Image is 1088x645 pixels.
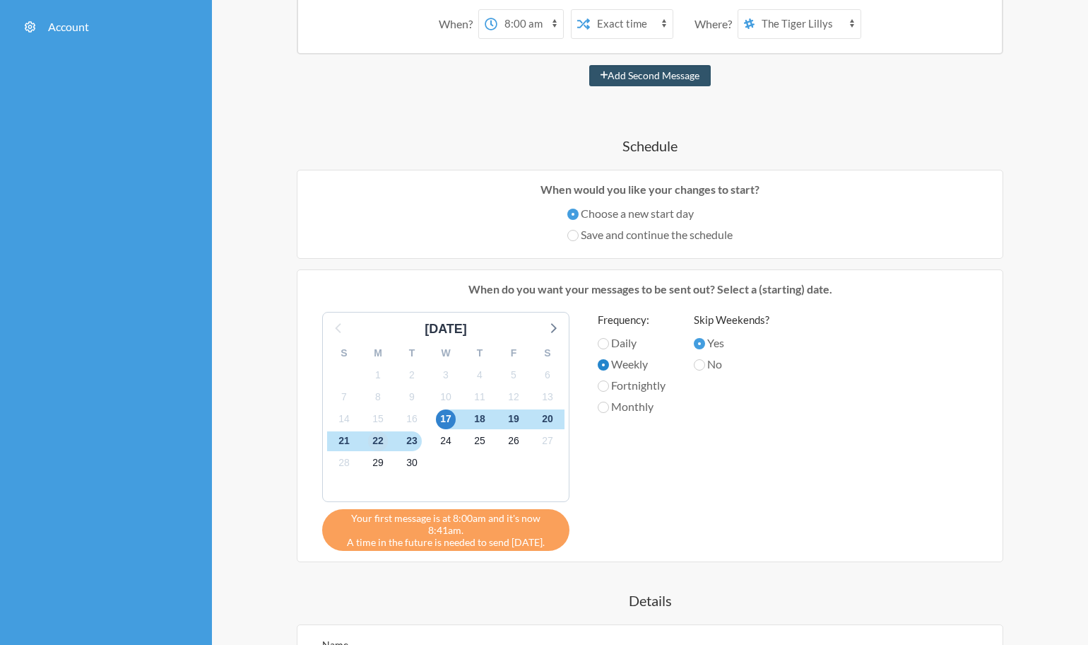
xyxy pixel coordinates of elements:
span: Tuesday, October 21, 2025 [334,431,354,451]
input: Choose a new start day [567,209,579,220]
label: Fortnightly [598,377,666,394]
span: Saturday, October 4, 2025 [470,365,490,385]
span: Wednesday, October 8, 2025 [368,387,388,407]
label: Yes [694,335,769,351]
h4: Details [240,591,1060,610]
label: Daily [598,335,666,351]
span: Thursday, October 2, 2025 [402,365,422,385]
span: Thursday, October 23, 2025 [402,431,422,451]
div: M [361,342,395,364]
span: Thursday, October 9, 2025 [402,387,422,407]
label: Skip Weekends? [694,312,769,328]
input: Monthly [598,402,609,413]
span: Friday, October 24, 2025 [436,431,456,451]
span: Account [48,20,89,33]
p: When do you want your messages to be sent out? Select a (starting) date. [308,281,992,298]
span: Sunday, October 26, 2025 [504,431,524,451]
input: Yes [694,338,705,349]
span: Thursday, October 30, 2025 [402,453,422,473]
div: A time in the future is needed to send [DATE]. [322,509,569,551]
label: Monthly [598,398,666,415]
label: Save and continue the schedule [567,226,733,243]
h4: Schedule [240,136,1060,156]
span: Sunday, October 5, 2025 [504,365,524,385]
div: F [497,342,531,364]
span: Saturday, October 25, 2025 [470,431,490,451]
button: Add Second Message [589,65,711,86]
div: S [327,342,361,364]
span: Tuesday, October 14, 2025 [334,409,354,429]
input: Save and continue the schedule [567,230,579,241]
span: Monday, October 13, 2025 [538,387,557,407]
span: Tuesday, October 28, 2025 [334,453,354,473]
input: Fortnightly [598,380,609,392]
span: Sunday, October 19, 2025 [504,409,524,429]
label: Frequency: [598,312,666,328]
a: Account [11,11,201,42]
span: Monday, October 20, 2025 [538,409,557,429]
span: Friday, October 3, 2025 [436,365,456,385]
input: No [694,359,705,371]
div: Where? [694,9,738,39]
div: W [429,342,463,364]
div: When? [439,9,478,39]
div: S [531,342,564,364]
input: Weekly [598,359,609,371]
div: [DATE] [419,320,473,339]
span: Your first message is at 8:00am and it's now 8:41am. [333,512,559,536]
label: Weekly [598,356,666,373]
span: Friday, October 10, 2025 [436,387,456,407]
span: Friday, October 17, 2025 [436,409,456,429]
div: T [395,342,429,364]
div: T [463,342,497,364]
span: Wednesday, October 22, 2025 [368,431,388,451]
span: Wednesday, October 29, 2025 [368,453,388,473]
span: Sunday, October 12, 2025 [504,387,524,407]
span: Monday, October 27, 2025 [538,431,557,451]
span: Monday, October 6, 2025 [538,365,557,385]
span: Thursday, October 16, 2025 [402,409,422,429]
span: Saturday, October 11, 2025 [470,387,490,407]
input: Daily [598,338,609,349]
span: Wednesday, October 15, 2025 [368,409,388,429]
label: No [694,356,769,373]
span: Saturday, October 18, 2025 [470,409,490,429]
label: Choose a new start day [567,205,733,222]
span: Tuesday, October 7, 2025 [334,387,354,407]
span: Wednesday, October 1, 2025 [368,365,388,385]
p: When would you like your changes to start? [308,181,992,198]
